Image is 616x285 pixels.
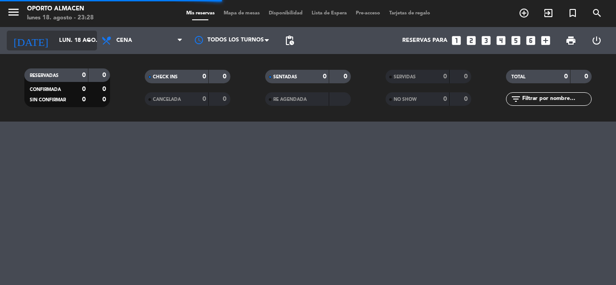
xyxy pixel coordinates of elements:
span: Mapa de mesas [219,11,264,16]
strong: 0 [102,96,108,103]
strong: 0 [82,86,86,92]
span: RE AGENDADA [273,97,307,102]
span: SENTADAS [273,75,297,79]
span: TOTAL [511,75,525,79]
i: looks_4 [495,35,507,46]
span: pending_actions [284,35,295,46]
div: Oporto Almacen [27,5,94,14]
div: LOG OUT [584,27,609,54]
strong: 0 [584,73,590,80]
div: lunes 18. agosto - 23:28 [27,14,94,23]
i: [DATE] [7,31,55,50]
span: SIN CONFIRMAR [30,98,66,102]
button: menu [7,5,20,22]
strong: 0 [82,72,86,78]
span: CHECK INS [153,75,178,79]
strong: 0 [564,73,568,80]
i: looks_6 [525,35,537,46]
i: arrow_drop_down [84,35,95,46]
strong: 0 [202,96,206,102]
i: search [592,8,602,18]
span: print [565,35,576,46]
strong: 0 [102,86,108,92]
i: power_settings_new [591,35,602,46]
span: NO SHOW [394,97,417,102]
i: add_circle_outline [519,8,529,18]
strong: 0 [464,96,469,102]
i: filter_list [510,94,521,104]
span: Cena [116,37,132,44]
strong: 0 [443,96,447,102]
span: SERVIDAS [394,75,416,79]
strong: 0 [443,73,447,80]
i: looks_5 [510,35,522,46]
strong: 0 [223,73,228,80]
strong: 0 [464,73,469,80]
span: CONFIRMADA [30,87,61,92]
span: Reservas para [402,37,447,44]
strong: 0 [82,96,86,103]
span: Disponibilidad [264,11,307,16]
span: Tarjetas de regalo [385,11,435,16]
i: looks_two [465,35,477,46]
i: turned_in_not [567,8,578,18]
i: looks_one [451,35,462,46]
span: Mis reservas [182,11,219,16]
strong: 0 [102,72,108,78]
strong: 0 [323,73,326,80]
span: CANCELADA [153,97,181,102]
span: Pre-acceso [351,11,385,16]
i: menu [7,5,20,19]
span: Lista de Espera [307,11,351,16]
i: exit_to_app [543,8,554,18]
input: Filtrar por nombre... [521,94,591,104]
strong: 0 [223,96,228,102]
span: RESERVADAS [30,73,59,78]
strong: 0 [344,73,349,80]
strong: 0 [202,73,206,80]
i: looks_3 [480,35,492,46]
i: add_box [540,35,552,46]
